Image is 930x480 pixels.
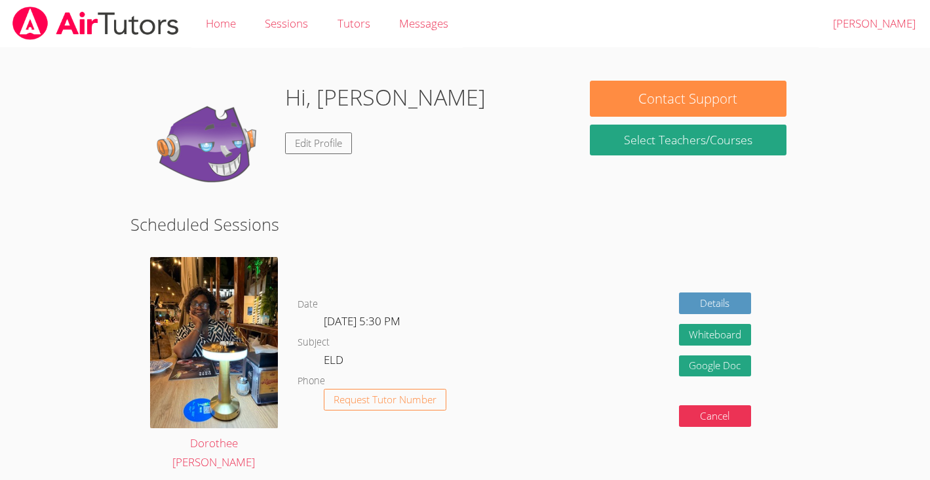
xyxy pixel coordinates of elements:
[285,81,486,114] h1: Hi, [PERSON_NAME]
[324,313,400,329] span: [DATE] 5:30 PM
[590,81,786,117] button: Contact Support
[150,257,278,471] a: Dorothee [PERSON_NAME]
[324,389,446,410] button: Request Tutor Number
[298,296,318,313] dt: Date
[399,16,448,31] span: Messages
[144,81,275,212] img: default.png
[298,334,330,351] dt: Subject
[130,212,800,237] h2: Scheduled Sessions
[150,257,278,428] img: IMG_8217.jpeg
[679,355,751,377] a: Google Doc
[324,351,346,373] dd: ELD
[679,405,751,427] button: Cancel
[298,373,325,390] dt: Phone
[11,7,180,40] img: airtutors_banner-c4298cdbf04f3fff15de1276eac7730deb9818008684d7c2e4769d2f7ddbe033.png
[679,292,751,314] a: Details
[285,132,352,154] a: Edit Profile
[679,324,751,346] button: Whiteboard
[590,125,786,155] a: Select Teachers/Courses
[334,395,436,405] span: Request Tutor Number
